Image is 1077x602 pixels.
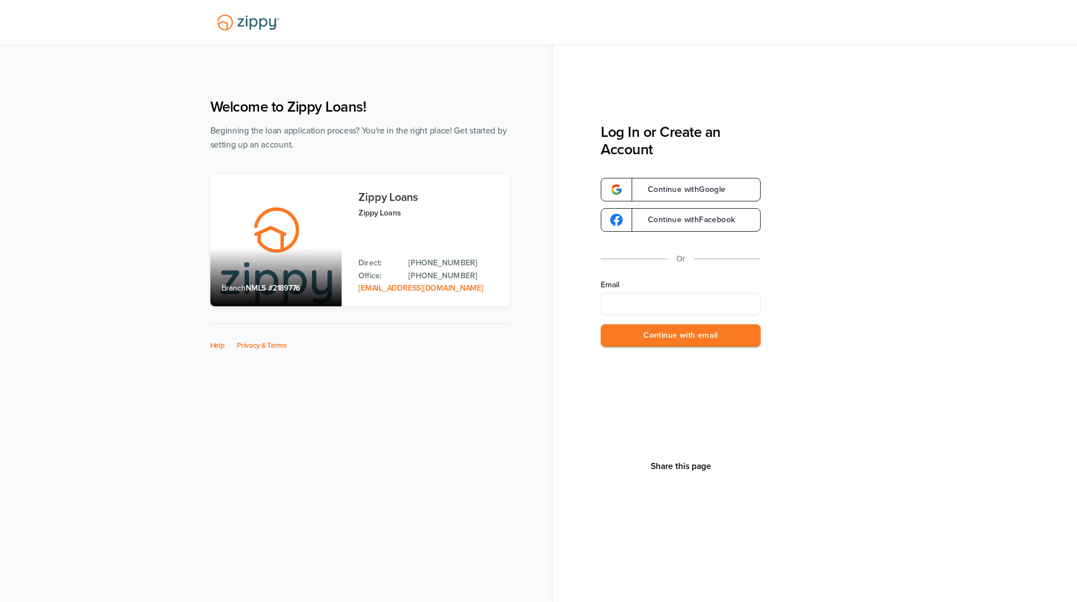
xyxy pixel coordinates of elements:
[408,257,498,269] a: Direct Phone: 512-975-2947
[210,126,507,150] span: Beginning the loan application process? You're in the right place! Get started by setting up an a...
[610,214,623,226] img: google-logo
[676,252,685,266] p: Or
[601,324,761,347] button: Continue with email
[358,283,483,293] a: Email Address: zippyguide@zippymh.com
[246,283,300,293] span: NMLS #2189776
[237,341,287,350] a: Privacy & Terms
[222,283,246,293] span: Branch
[637,186,726,194] span: Continue with Google
[358,206,498,219] p: Zippy Loans
[210,341,225,350] a: Help
[210,10,286,35] img: Lender Logo
[601,208,761,232] a: google-logoContinue withFacebook
[601,279,761,291] label: Email
[610,183,623,196] img: google-logo
[210,98,510,116] h1: Welcome to Zippy Loans!
[358,257,397,269] p: Direct:
[601,123,761,158] h3: Log In or Create an Account
[408,270,498,282] a: Office Phone: 512-975-2947
[647,461,715,472] button: Share This Page
[358,191,498,204] h3: Zippy Loans
[358,270,397,282] p: Office:
[637,216,735,224] span: Continue with Facebook
[601,178,761,201] a: google-logoContinue withGoogle
[601,293,761,315] input: Email Address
